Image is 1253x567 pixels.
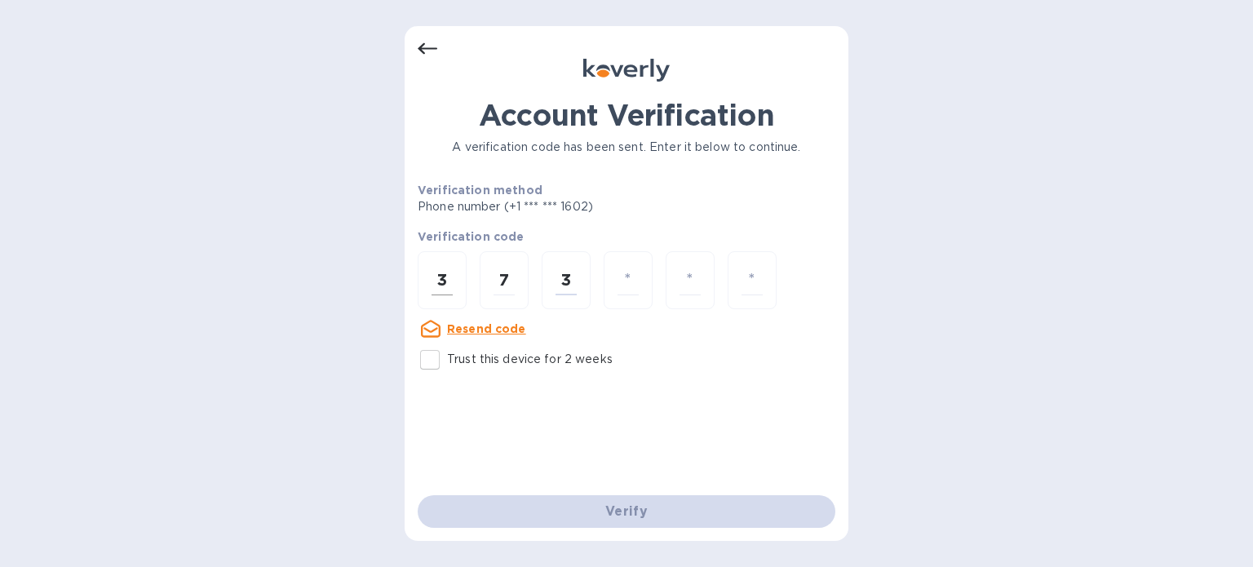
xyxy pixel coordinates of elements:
[418,228,835,245] p: Verification code
[418,139,835,156] p: A verification code has been sent. Enter it below to continue.
[418,198,718,215] p: Phone number (+1 *** *** 1602)
[447,351,613,368] p: Trust this device for 2 weeks
[418,98,835,132] h1: Account Verification
[447,322,526,335] u: Resend code
[418,184,542,197] b: Verification method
